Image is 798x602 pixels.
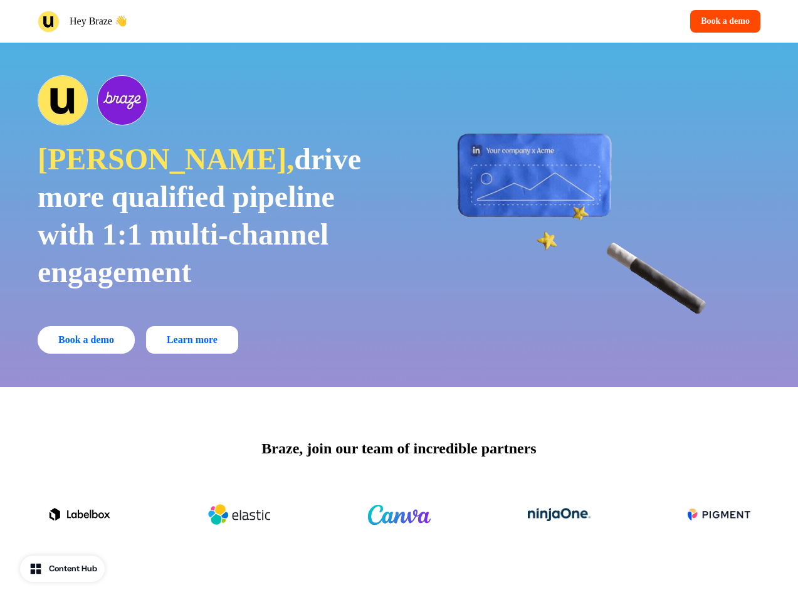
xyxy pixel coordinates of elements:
p: Braze, join our team of incredible partners [261,437,536,460]
span: [PERSON_NAME], [38,142,294,176]
p: Hey Braze 👋 [70,14,127,29]
a: Learn more [146,326,238,354]
button: Book a demo [38,326,135,354]
div: Content Hub [49,562,97,575]
button: Book a demo [690,10,760,33]
button: Content Hub [20,556,105,582]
